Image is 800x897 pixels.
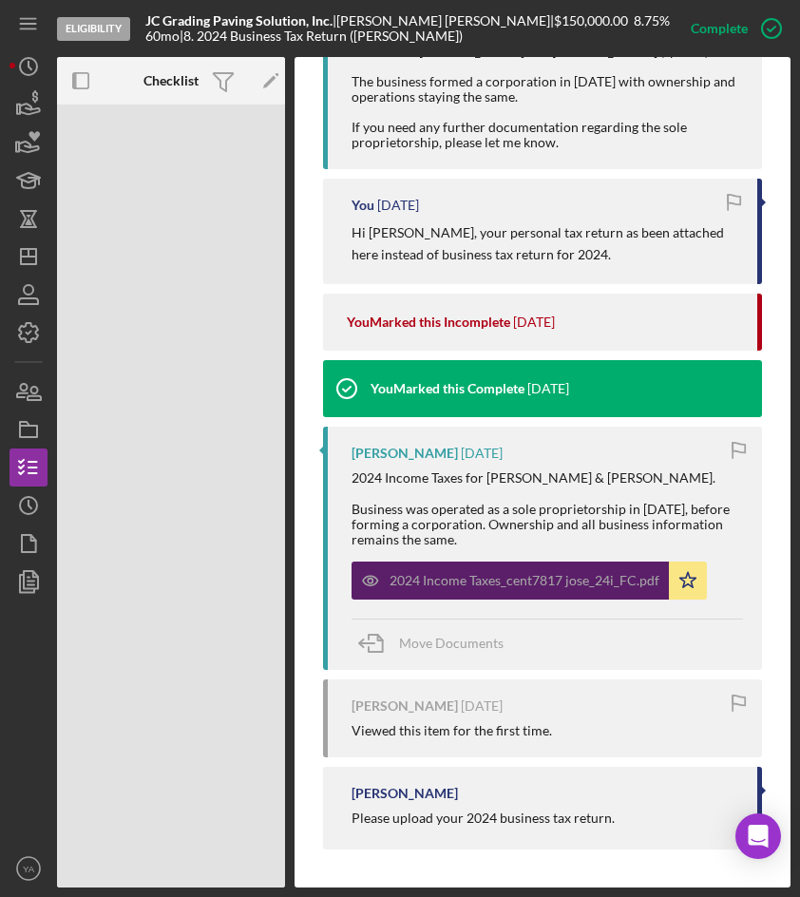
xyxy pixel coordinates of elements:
[57,17,130,41] div: Eligibility
[527,381,569,396] time: 2025-07-28 21:16
[390,573,659,588] div: 2024 Income Taxes_cent7817 jose_24i_FC.pdf
[352,811,615,826] div: Please upload your 2024 business tax return.
[691,10,748,48] div: Complete
[352,13,743,151] div: Hello. The business was operated under a sole proprietorship in [DATE]. Because of this, taxes we...
[461,698,503,714] time: 2025-07-18 20:11
[554,13,634,29] div: $150,000.00
[461,446,503,461] time: 2025-07-18 20:13
[352,222,738,265] p: Hi [PERSON_NAME], your personal tax return as been attached here instead of business tax return f...
[735,813,781,859] div: Open Intercom Messenger
[352,786,458,801] div: [PERSON_NAME]
[513,315,555,330] time: 2025-07-28 21:18
[145,29,180,44] div: 60 mo
[145,12,333,29] b: JC Grading Paving Solution, Inc.
[143,73,199,88] b: Checklist
[10,849,48,887] button: YA
[399,635,504,651] span: Move Documents
[634,13,670,29] div: 8.75 %
[180,29,463,44] div: | 8. 2024 Business Tax Return ([PERSON_NAME])
[352,620,523,667] button: Move Documents
[352,723,552,738] div: Viewed this item for the first time.
[23,864,35,874] text: YA
[377,198,419,213] time: 2025-07-28 21:20
[352,698,458,714] div: [PERSON_NAME]
[672,10,790,48] button: Complete
[371,381,524,396] div: You Marked this Complete
[145,13,336,29] div: |
[352,198,374,213] div: You
[352,446,458,461] div: [PERSON_NAME]
[347,315,510,330] div: You Marked this Incomplete
[352,562,707,600] button: 2024 Income Taxes_cent7817 jose_24i_FC.pdf
[336,13,554,29] div: [PERSON_NAME] [PERSON_NAME] |
[352,470,743,546] div: 2024 Income Taxes for [PERSON_NAME] & [PERSON_NAME]. Business was operated as a sole proprietorsh...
